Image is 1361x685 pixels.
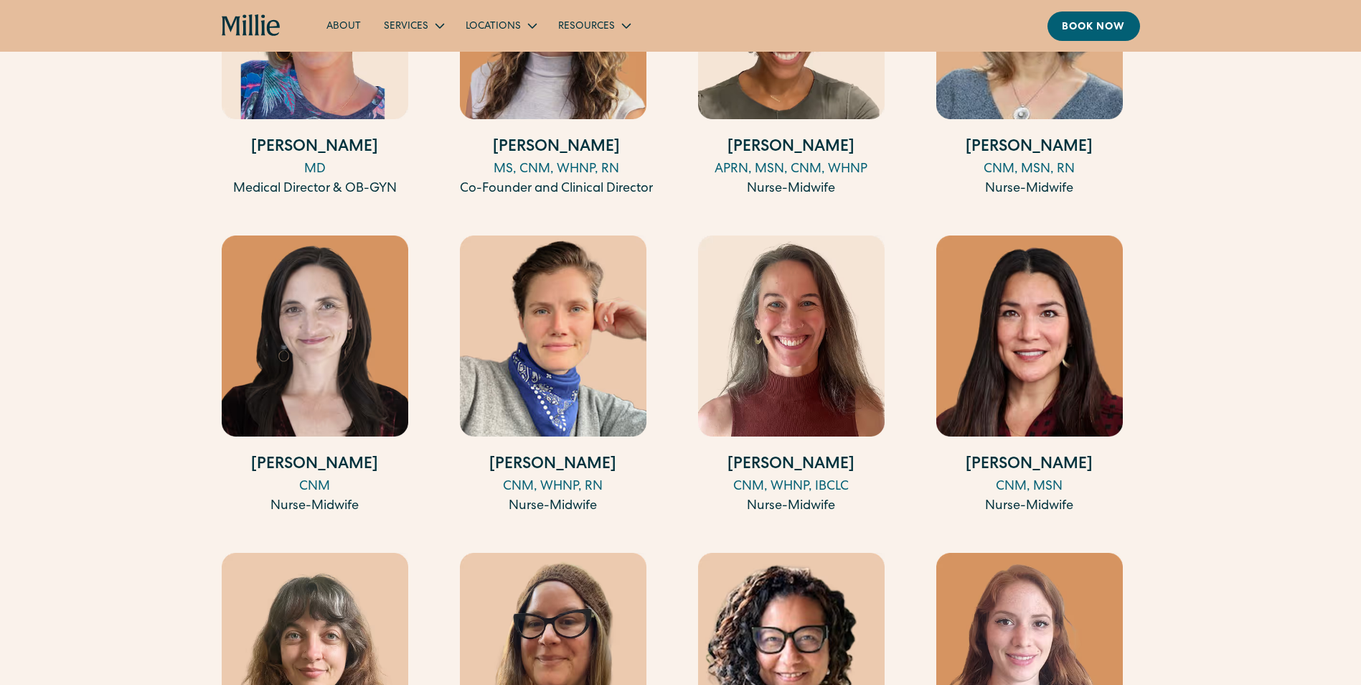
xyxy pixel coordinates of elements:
a: About [315,14,372,37]
div: Resources [547,14,641,37]
div: Nurse-Midwife [460,497,646,516]
div: CNM, WHNP, RN [460,477,646,497]
div: Book now [1062,20,1126,35]
h4: [PERSON_NAME] [460,136,653,160]
div: CNM, MSN [936,477,1123,497]
div: Medical Director & OB-GYN [222,180,408,199]
a: home [222,14,281,37]
a: [PERSON_NAME]CNM, MSNNurse-Midwife [936,236,1123,516]
div: MD [222,160,408,180]
div: Nurse-Midwife [936,180,1123,199]
a: Book now [1047,11,1140,41]
div: Nurse-Midwife [936,497,1123,516]
div: Services [372,14,454,37]
div: Resources [558,19,615,34]
h4: [PERSON_NAME] [936,454,1123,477]
a: [PERSON_NAME]CNMNurse-Midwife [222,236,408,516]
div: CNM [222,477,408,497]
h4: [PERSON_NAME] [460,454,646,477]
div: CNM, WHNP, IBCLC [698,477,885,497]
h4: [PERSON_NAME] [936,136,1123,160]
h4: [PERSON_NAME] [222,454,408,477]
div: Services [384,19,428,34]
div: CNM, MSN, RN [936,160,1123,180]
a: [PERSON_NAME]CNM, WHNP, IBCLCNurse-Midwife [698,236,885,516]
div: Co-Founder and Clinical Director [460,180,653,199]
div: Nurse-Midwife [698,180,885,199]
div: Locations [454,14,547,37]
div: Nurse-Midwife [698,497,885,516]
h4: [PERSON_NAME] [222,136,408,160]
div: MS, CNM, WHNP, RN [460,160,653,180]
h4: [PERSON_NAME] [698,136,885,160]
div: Nurse-Midwife [222,497,408,516]
div: Locations [466,19,521,34]
a: [PERSON_NAME]CNM, WHNP, RNNurse-Midwife [460,236,646,516]
div: APRN, MSN, CNM, WHNP [698,160,885,180]
h4: [PERSON_NAME] [698,454,885,477]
